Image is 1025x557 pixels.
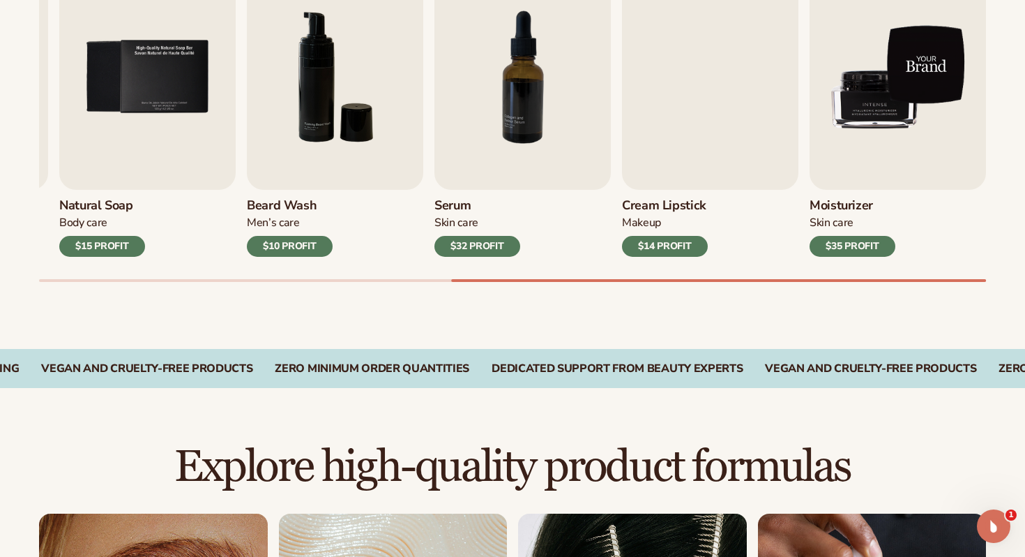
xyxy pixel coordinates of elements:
div: Skin Care [810,216,895,230]
div: Skin Care [434,216,520,230]
div: Men’s Care [247,216,333,230]
div: $32 PROFIT [434,236,520,257]
div: DEDICATED SUPPORT FROM BEAUTY EXPERTS [492,362,743,376]
div: ZERO MINIMUM ORDER QUANTITIES [275,362,469,376]
h3: Cream Lipstick [622,198,708,214]
h3: Serum [434,198,520,214]
div: $35 PROFIT [810,236,895,257]
div: VEGAN AND CRUELTY-FREE PRODUCTS [41,362,252,376]
div: Body Care [59,216,145,230]
h2: Explore high-quality product formulas [39,444,986,491]
div: Vegan and Cruelty-Free Products [765,362,976,376]
div: $15 PROFIT [59,236,145,257]
div: $10 PROFIT [247,236,333,257]
h3: Moisturizer [810,198,895,214]
h3: Beard Wash [247,198,333,214]
div: $14 PROFIT [622,236,708,257]
h3: Natural Soap [59,198,145,214]
iframe: Intercom live chat [977,510,1010,543]
div: Makeup [622,216,708,230]
span: 1 [1005,510,1017,521]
